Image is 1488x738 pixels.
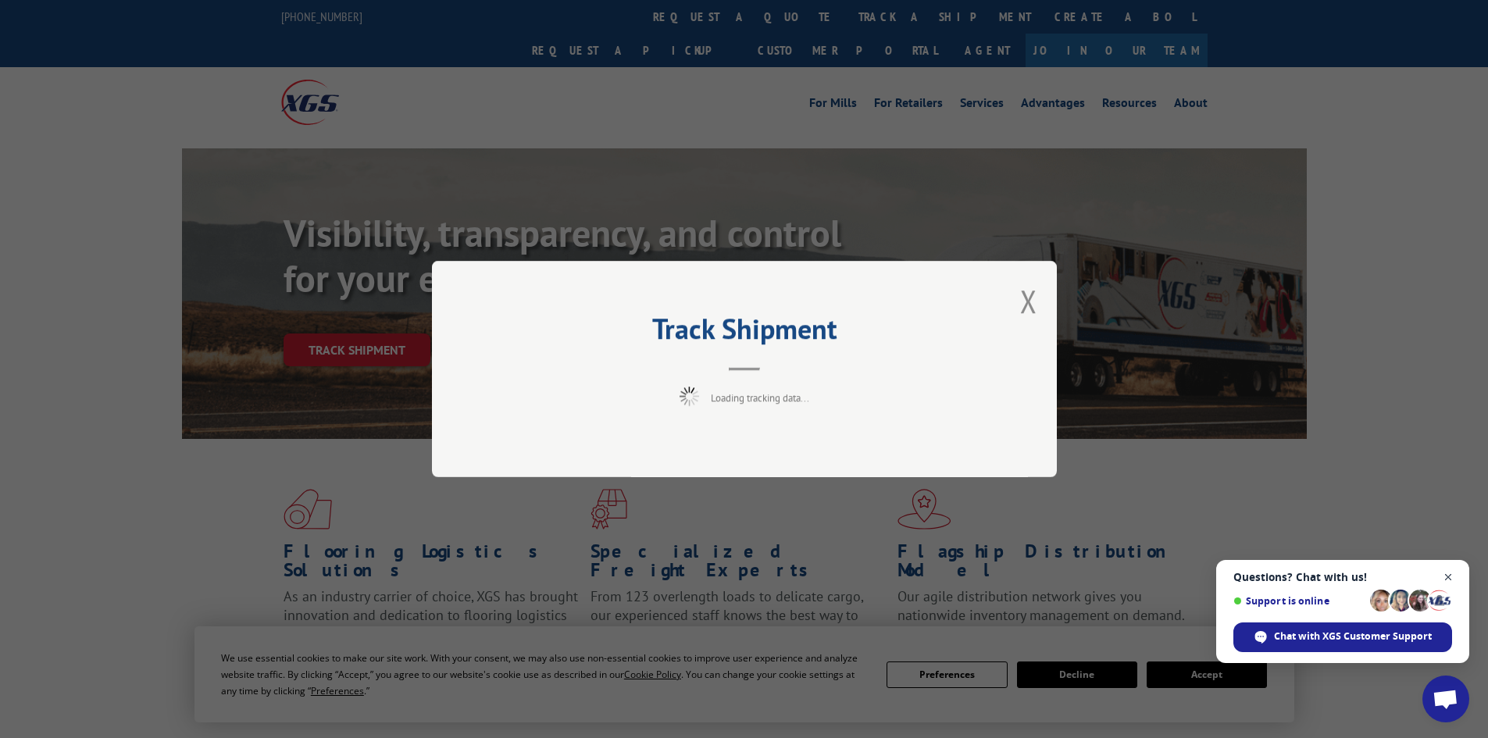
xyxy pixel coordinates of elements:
[1020,280,1037,322] button: Close modal
[1233,595,1365,607] span: Support is online
[1422,676,1469,722] a: Open chat
[1274,629,1432,644] span: Chat with XGS Customer Support
[680,387,699,406] img: xgs-loading
[711,391,809,405] span: Loading tracking data...
[1233,571,1452,583] span: Questions? Chat with us!
[510,318,979,348] h2: Track Shipment
[1233,622,1452,652] span: Chat with XGS Customer Support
